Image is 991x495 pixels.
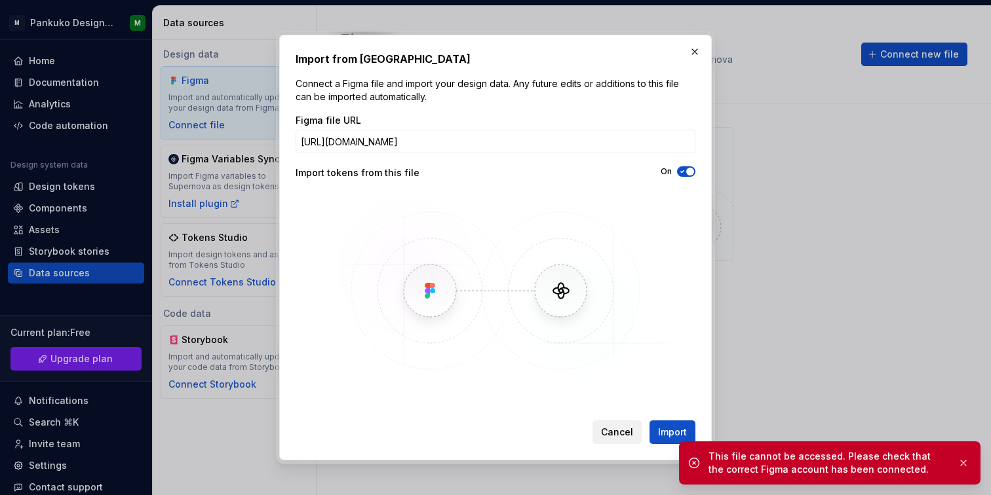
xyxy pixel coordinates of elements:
[661,166,672,177] label: On
[296,114,361,127] label: Figma file URL
[658,426,687,439] span: Import
[601,426,633,439] span: Cancel
[593,420,642,444] button: Cancel
[709,450,947,476] div: This file cannot be accessed. Please check that the correct Figma account has been connected.
[296,166,496,179] div: Import tokens from this file
[296,130,695,153] input: https://figma.com/file/...
[296,77,695,103] p: Connect a Figma file and import your design data. Any future edits or additions to this file can ...
[650,420,695,444] button: Import
[296,51,695,67] h2: Import from [GEOGRAPHIC_DATA]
